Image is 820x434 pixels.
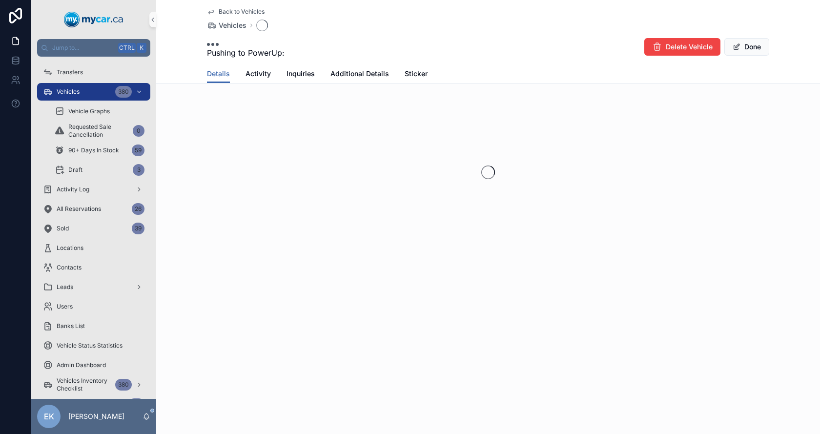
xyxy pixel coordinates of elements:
[246,65,271,84] a: Activity
[128,398,144,410] div: 562
[37,200,150,218] a: All Reservations26
[219,21,246,30] span: Vehicles
[57,244,83,252] span: Locations
[49,122,150,140] a: Requested Sale Cancellation0
[138,44,145,52] span: K
[405,65,428,84] a: Sticker
[37,337,150,354] a: Vehicle Status Statistics
[219,8,265,16] span: Back to Vehicles
[31,57,156,399] div: scrollable content
[49,103,150,120] a: Vehicle Graphs
[57,361,106,369] span: Admin Dashboard
[37,181,150,198] a: Activity Log
[37,356,150,374] a: Admin Dashboard
[37,239,150,257] a: Locations
[57,68,83,76] span: Transfers
[68,412,124,421] p: [PERSON_NAME]
[118,43,136,53] span: Ctrl
[57,186,89,193] span: Activity Log
[37,395,150,413] a: 562
[330,69,389,79] span: Additional Details
[133,164,144,176] div: 3
[287,69,315,79] span: Inquiries
[287,65,315,84] a: Inquiries
[37,63,150,81] a: Transfers
[666,42,713,52] span: Delete Vehicle
[57,88,80,96] span: Vehicles
[37,317,150,335] a: Banks List
[52,44,114,52] span: Jump to...
[49,161,150,179] a: Draft3
[207,21,246,30] a: Vehicles
[133,125,144,137] div: 0
[115,379,132,391] div: 380
[57,322,85,330] span: Banks List
[57,205,101,213] span: All Reservations
[64,12,123,27] img: App logo
[132,203,144,215] div: 26
[246,69,271,79] span: Activity
[37,278,150,296] a: Leads
[132,223,144,234] div: 39
[330,65,389,84] a: Additional Details
[68,166,82,174] span: Draft
[68,107,110,115] span: Vehicle Graphs
[644,38,720,56] button: Delete Vehicle
[57,225,69,232] span: Sold
[132,145,144,156] div: 59
[207,8,265,16] a: Back to Vehicles
[724,38,769,56] button: Done
[68,123,129,139] span: Requested Sale Cancellation
[37,259,150,276] a: Contacts
[37,83,150,101] a: Vehicles380
[37,376,150,393] a: Vehicles Inventory Checklist380
[207,65,230,83] a: Details
[68,146,119,154] span: 90+ Days In Stock
[405,69,428,79] span: Sticker
[37,298,150,315] a: Users
[57,283,73,291] span: Leads
[57,303,73,310] span: Users
[115,86,132,98] div: 380
[57,342,123,350] span: Vehicle Status Statistics
[57,264,82,271] span: Contacts
[37,39,150,57] button: Jump to...CtrlK
[57,377,111,393] span: Vehicles Inventory Checklist
[49,142,150,159] a: 90+ Days In Stock59
[44,411,54,422] span: EK
[37,220,150,237] a: Sold39
[207,47,285,59] span: Pushing to PowerUp:
[207,69,230,79] span: Details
